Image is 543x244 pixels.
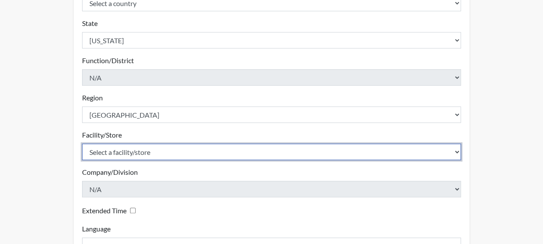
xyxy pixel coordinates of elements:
[82,205,127,216] label: Extended Time
[82,93,103,103] label: Region
[82,18,98,29] label: State
[82,167,138,177] label: Company/Division
[82,130,122,140] label: Facility/Store
[82,204,139,217] div: Checking this box will provide the interviewee with an accomodation of extra time to answer each ...
[82,55,134,66] label: Function/District
[82,224,111,234] label: Language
